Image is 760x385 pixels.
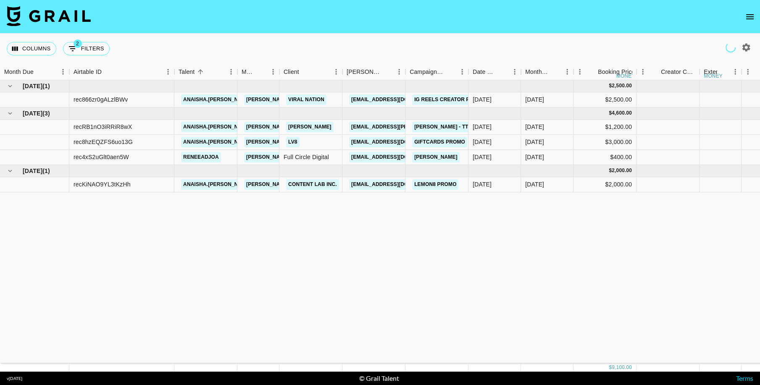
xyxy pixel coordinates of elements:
[573,120,636,135] div: $1,200.00
[612,364,632,371] div: 9,100.00
[244,122,381,132] a: [PERSON_NAME][EMAIL_ADDRESS][DOMAIN_NAME]
[525,153,544,161] div: Aug '25
[299,66,311,78] button: Sort
[598,64,635,80] div: Booking Price
[74,64,102,80] div: Airtable ID
[412,152,460,162] a: [PERSON_NAME]
[612,167,632,174] div: 2,000.00
[244,137,381,147] a: [PERSON_NAME][EMAIL_ADDRESS][DOMAIN_NAME]
[573,92,636,107] div: $2,500.00
[561,65,573,78] button: Menu
[412,122,482,132] a: [PERSON_NAME] - TT + IG
[609,82,612,89] div: $
[284,64,299,80] div: Client
[267,65,279,78] button: Menu
[244,152,381,162] a: [PERSON_NAME][EMAIL_ADDRESS][DOMAIN_NAME]
[34,66,45,78] button: Sort
[69,64,174,80] div: Airtable ID
[456,65,468,78] button: Menu
[74,180,131,189] div: recKiNAO9YL3tKzHh
[181,137,253,147] a: anaisha.[PERSON_NAME]
[4,165,16,177] button: hide children
[42,82,50,90] span: ( 1 )
[342,64,405,80] div: Booker
[42,109,50,118] span: ( 3 )
[497,66,508,78] button: Sort
[279,150,342,165] div: Full Circle Digital
[468,64,521,80] div: Date Created
[525,95,544,104] div: Jul '25
[725,42,737,54] span: Refreshing talent, users, clients, campaigns...
[521,64,573,80] div: Month Due
[636,64,700,80] div: Creator Commmission Override
[181,122,253,132] a: anaisha.[PERSON_NAME]
[347,64,381,80] div: [PERSON_NAME]
[181,94,253,105] a: anaisha.[PERSON_NAME]
[74,39,82,48] span: 2
[549,66,561,78] button: Sort
[525,180,544,189] div: Sep '25
[717,66,729,78] button: Sort
[661,64,695,80] div: Creator Commmission Override
[508,65,521,78] button: Menu
[7,6,91,26] img: Grail Talent
[729,65,742,78] button: Menu
[410,64,444,80] div: Campaign (Type)
[444,66,456,78] button: Sort
[225,65,237,78] button: Menu
[42,167,50,175] span: ( 1 )
[74,95,128,104] div: rec866zr0gALzlBWv
[244,94,381,105] a: [PERSON_NAME][EMAIL_ADDRESS][DOMAIN_NAME]
[405,64,468,80] div: Campaign (Type)
[609,110,612,117] div: $
[612,110,632,117] div: 4,600.00
[237,64,279,80] div: Manager
[23,82,42,90] span: [DATE]
[742,65,754,78] button: Menu
[525,64,549,80] div: Month Due
[4,80,16,92] button: hide children
[74,138,133,146] div: rec8hzEQZFS6uo13G
[242,64,255,80] div: Manager
[330,65,342,78] button: Menu
[102,66,113,78] button: Sort
[174,64,237,80] div: Talent
[381,66,393,78] button: Sort
[179,64,195,80] div: Talent
[349,152,443,162] a: [EMAIL_ADDRESS][DOMAIN_NAME]
[649,66,661,78] button: Sort
[525,123,544,131] div: Aug '25
[181,179,253,190] a: anaisha.[PERSON_NAME]
[7,42,56,55] button: Select columns
[23,167,42,175] span: [DATE]
[412,137,467,147] a: Giftcards Promo
[609,364,612,371] div: $
[473,95,492,104] div: 01/07/2025
[736,374,753,382] a: Terms
[286,94,326,105] a: Viral Nation
[612,82,632,89] div: 2,500.00
[412,179,458,190] a: Lemon8 Promo
[181,152,221,162] a: reneeadjoa
[7,376,22,381] div: v [DATE]
[359,374,399,382] div: © Grail Talent
[704,73,723,79] div: money
[286,137,300,147] a: LV8
[473,180,492,189] div: 28/07/2025
[4,107,16,119] button: hide children
[349,122,486,132] a: [EMAIL_ADDRESS][PERSON_NAME][DOMAIN_NAME]
[286,122,334,132] a: [PERSON_NAME]
[57,65,69,78] button: Menu
[162,65,174,78] button: Menu
[74,153,129,161] div: rec4xS2uGlt0aen5W
[473,153,492,161] div: 13/08/2025
[525,138,544,146] div: Aug '25
[349,94,443,105] a: [EMAIL_ADDRESS][DOMAIN_NAME]
[586,66,598,78] button: Sort
[573,135,636,150] div: $3,000.00
[74,123,132,131] div: recRB1nO3iRRiR8wX
[279,64,342,80] div: Client
[573,65,586,78] button: Menu
[573,150,636,165] div: $400.00
[244,179,381,190] a: [PERSON_NAME][EMAIL_ADDRESS][DOMAIN_NAME]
